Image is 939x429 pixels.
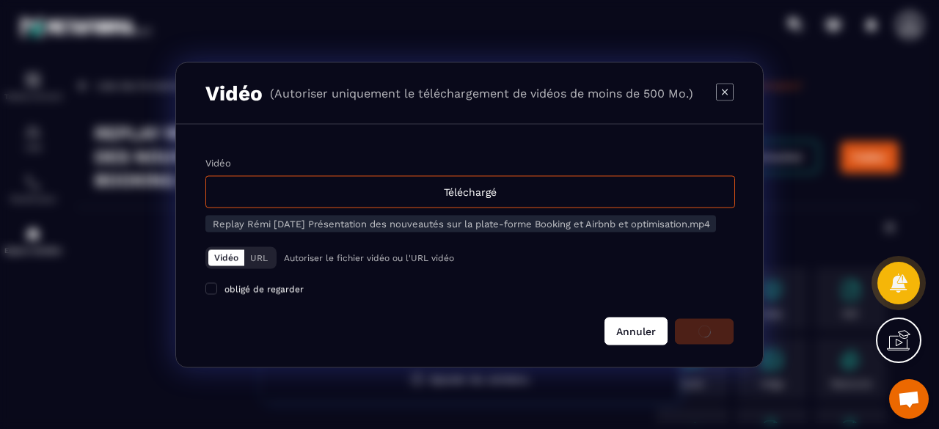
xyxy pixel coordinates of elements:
span: obligé de regarder [224,284,304,294]
a: Ouvrir le chat [889,379,929,419]
span: Replay Rémi [DATE] Présentation des nouveautés sur la plate-forme Booking et Airbnb et optimisati... [213,218,710,229]
p: Autoriser le fichier vidéo ou l'URL vidéo [284,252,454,263]
button: Vidéo [208,249,244,265]
div: Téléchargé [205,175,735,208]
h3: Vidéo [205,81,263,105]
button: URL [244,249,274,265]
p: (Autoriser uniquement le téléchargement de vidéos de moins de 500 Mo.) [270,86,693,100]
button: Annuler [604,317,668,345]
label: Vidéo [205,157,231,168]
